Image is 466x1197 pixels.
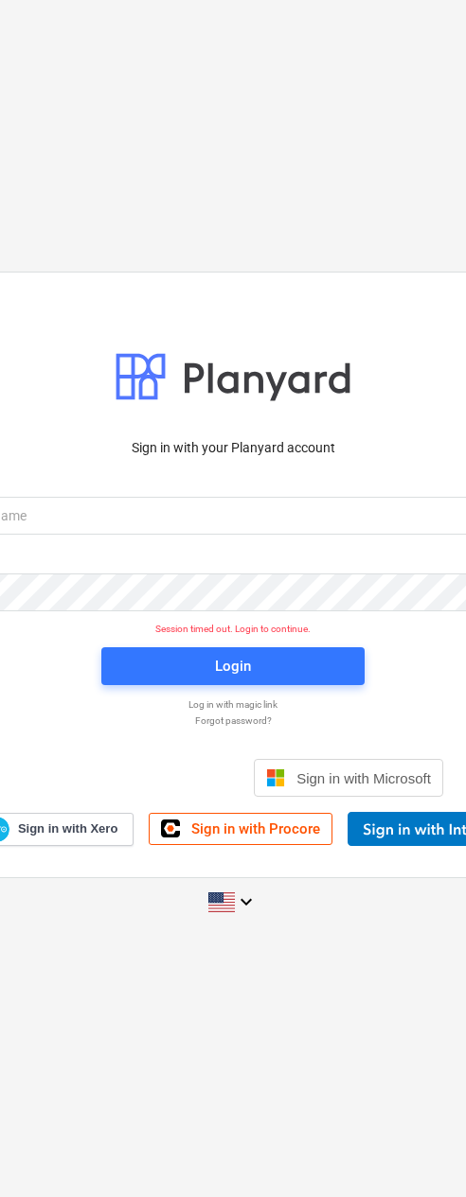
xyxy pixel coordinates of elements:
[13,757,248,799] iframe: Sign in with Google Button
[296,770,431,786] span: Sign in with Microsoft
[215,654,251,678] div: Login
[266,768,285,787] img: Microsoft logo
[101,647,365,685] button: Login
[18,820,117,837] span: Sign in with Xero
[235,890,258,913] i: keyboard_arrow_down
[149,813,332,845] a: Sign in with Procore
[191,820,320,837] span: Sign in with Procore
